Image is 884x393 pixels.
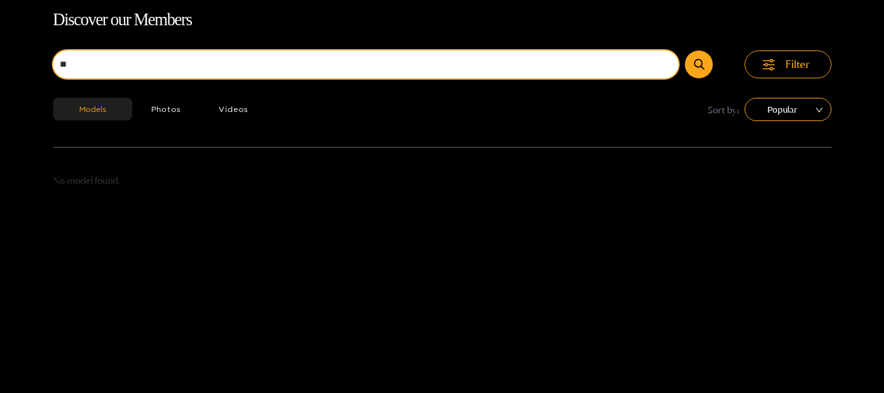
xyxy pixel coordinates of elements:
[53,98,132,120] button: Models
[53,6,831,34] h1: Discover our Members
[745,98,831,121] div: sort
[200,98,267,120] button: Videos
[754,100,822,119] span: Popular
[785,57,810,72] span: Filter
[53,174,831,188] p: No model found.
[708,102,739,117] span: Sort by:
[685,51,713,78] button: Submit Search
[132,98,200,120] button: Photos
[745,51,831,78] button: Filter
